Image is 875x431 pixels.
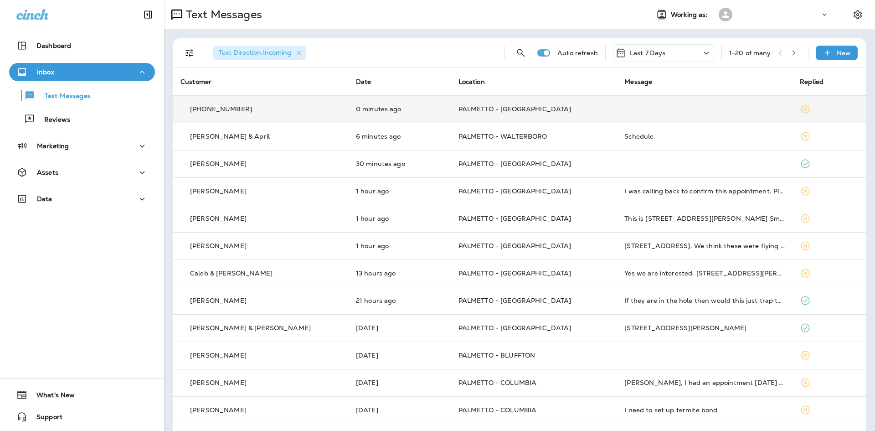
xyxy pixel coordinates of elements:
[190,270,273,277] p: Caleb & [PERSON_NAME]
[356,160,444,167] p: Aug 12, 2025 09:30 AM
[624,78,652,86] span: Message
[190,215,247,222] p: [PERSON_NAME]
[356,133,444,140] p: Aug 12, 2025 09:54 AM
[9,163,155,182] button: Assets
[190,352,247,359] p: [PERSON_NAME]
[37,195,52,203] p: Data
[356,105,444,113] p: Aug 12, 2025 10:00 AM
[458,105,571,113] span: PALMETTO - [GEOGRAPHIC_DATA]
[356,215,444,222] p: Aug 12, 2025 08:43 AM
[9,86,155,105] button: Text Messages
[180,78,211,86] span: Customer
[182,8,262,21] p: Text Messages
[837,49,851,57] p: New
[356,406,444,414] p: Aug 11, 2025 07:14 AM
[624,297,785,304] div: If they are in the hole then would this just trap them in there? I guess they would just die in t...
[624,270,785,277] div: Yes we are interested. 4282 Misty Hollow Ln. Ravenel SC 29470
[9,109,155,129] button: Reviews
[190,297,247,304] p: [PERSON_NAME]
[458,132,547,140] span: PALMETTO - WALTERBORO
[356,187,444,195] p: Aug 12, 2025 08:46 AM
[458,379,537,387] span: PALMETTO - COLUMBIA
[671,11,710,19] span: Working as:
[356,297,444,304] p: Aug 11, 2025 12:48 PM
[458,406,537,414] span: PALMETTO - COLUMBIA
[458,187,571,195] span: PALMETTO - [GEOGRAPHIC_DATA]
[135,5,161,24] button: Collapse Sidebar
[9,137,155,155] button: Marketing
[557,49,598,57] p: Auto refresh
[190,187,247,195] p: [PERSON_NAME]
[36,42,71,49] p: Dashboard
[27,413,62,424] span: Support
[512,44,530,62] button: Search Messages
[37,68,54,76] p: Inbox
[37,142,69,150] p: Marketing
[356,270,444,277] p: Aug 11, 2025 08:03 PM
[356,324,444,332] p: Aug 11, 2025 09:54 AM
[190,242,247,249] p: [PERSON_NAME]
[356,352,444,359] p: Aug 11, 2025 09:47 AM
[9,408,155,426] button: Support
[356,379,444,386] p: Aug 11, 2025 09:20 AM
[190,105,252,113] span: [PHONE_NUMBER]
[624,379,785,386] div: Jason, I had an appointment today at 4933 w liberty park Cir 29405. I see someone at the house al...
[624,133,785,140] div: Schedule
[213,46,306,60] div: Text Direction:Incoming
[458,242,571,250] span: PALMETTO - [GEOGRAPHIC_DATA]
[458,160,571,168] span: PALMETTO - [GEOGRAPHIC_DATA]
[36,92,91,101] p: Text Messages
[219,48,291,57] span: Text Direction : Incoming
[190,160,247,167] p: [PERSON_NAME]
[624,187,785,195] div: I was calling back to confirm this appointment. Please let me know if we're all set for Friday. T...
[458,351,535,359] span: PALMETTO - BLUFFTON
[624,406,785,414] div: I need to set up termite bond
[356,78,371,86] span: Date
[624,242,785,249] div: 664 Snow Owl Drive Summerville SC 29486. We think these were flying ants but just want to confirm...
[356,242,444,249] p: Aug 12, 2025 08:33 AM
[458,78,485,86] span: Location
[35,116,70,125] p: Reviews
[190,406,247,414] p: [PERSON_NAME]
[729,49,771,57] div: 1 - 20 of many
[9,190,155,208] button: Data
[190,324,311,332] p: [PERSON_NAME] & [PERSON_NAME]
[624,324,785,332] div: 1812 Beekman Street Charleston SC 29492
[9,63,155,81] button: Inbox
[180,44,199,62] button: Filters
[458,296,571,305] span: PALMETTO - [GEOGRAPHIC_DATA]
[458,324,571,332] span: PALMETTO - [GEOGRAPHIC_DATA]
[800,78,824,86] span: Replied
[9,386,155,404] button: What's New
[37,169,58,176] p: Assets
[9,36,155,55] button: Dashboard
[458,214,571,223] span: PALMETTO - [GEOGRAPHIC_DATA]
[190,379,247,386] p: [PERSON_NAME]
[190,133,270,140] p: [PERSON_NAME] & April
[849,6,866,23] button: Settings
[624,215,785,222] div: This is 4240 Coolidge st. Small ants and termites. Second story windows in finished room over gar...
[630,49,666,57] p: Last 7 Days
[458,269,571,277] span: PALMETTO - [GEOGRAPHIC_DATA]
[27,391,75,402] span: What's New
